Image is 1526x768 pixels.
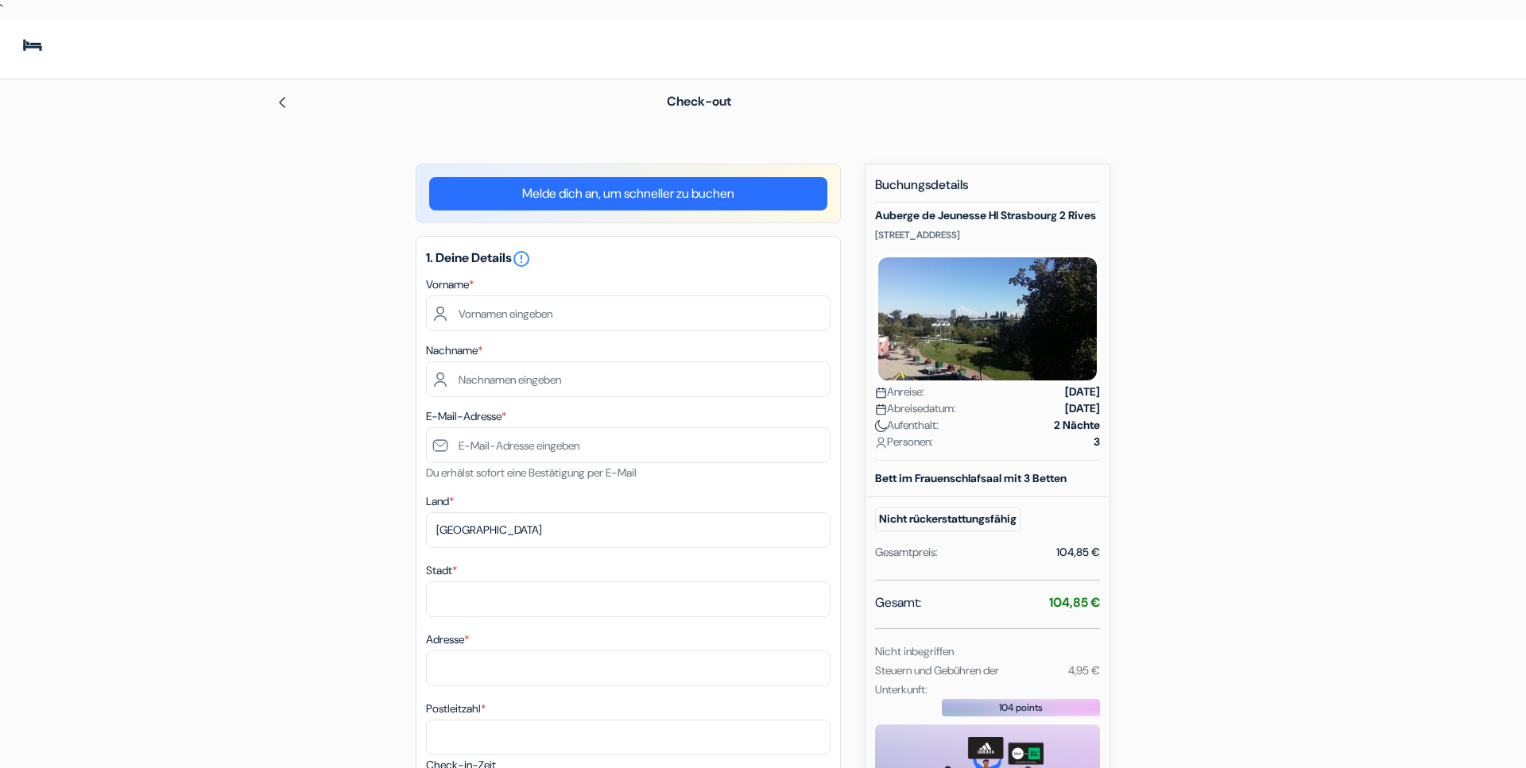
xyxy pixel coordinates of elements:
label: Adresse [426,631,469,648]
small: Nicht inbegriffen [875,644,954,658]
label: Land [426,493,454,510]
label: E-Mail-Adresse [426,408,506,425]
iframe: Dialogfeld „Über Google anmelden“ [1199,16,1510,302]
input: Vornamen eingeben [426,295,831,331]
small: Steuern und Gebühren der Unterkunft: [875,663,999,697]
a: error_outline [512,249,531,266]
h5: Auberge de Jeunesse HI Strasbourg 2 Rives [875,209,1100,222]
small: Du erhälst sofort eine Bestätigung per E-Mail [426,465,637,480]
input: E-Mail-Adresse eingeben [426,427,831,463]
p: [STREET_ADDRESS] [875,229,1100,241]
span: Aufenthalt: [875,417,939,434]
small: 4,95 € [1068,663,1100,677]
i: error_outline [512,249,531,268]
label: Nachname [426,342,482,359]
img: moon.svg [875,420,887,432]
span: Abreisedatum: [875,400,956,417]
div: 104,85 € [1056,544,1100,561]
label: Vorname [426,276,474,293]
span: Check-out [667,93,731,110]
strong: 2 Nächte [1054,417,1100,434]
strong: [DATE] [1065,384,1100,400]
img: user_icon.svg [875,437,887,449]
a: Melde dich an, um schneller zu buchen [429,177,827,210]
img: left_arrow.svg [276,96,289,109]
b: Bett im Frauenschlafsaal mit 3 Betten [875,471,1067,485]
img: calendar.svg [875,387,887,399]
div: Gesamtpreis: [875,544,938,561]
span: Anreise: [875,384,924,400]
input: Nachnamen eingeben [426,361,831,397]
label: Postleitzahl [426,700,486,717]
strong: 3 [1094,434,1100,450]
strong: [DATE] [1065,400,1100,417]
img: calendar.svg [875,403,887,415]
h5: Buchungsdetails [875,177,1100,203]
img: Jugendherbergen.com [19,32,209,66]
span: Personen: [875,434,933,450]
label: Stadt [426,562,457,579]
small: Nicht rückerstattungsfähig [875,507,1021,531]
span: 104 points [999,700,1043,715]
span: Gesamt: [875,593,921,612]
strong: 104,85 € [1049,594,1100,611]
h5: 1. Deine Details [426,249,831,268]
